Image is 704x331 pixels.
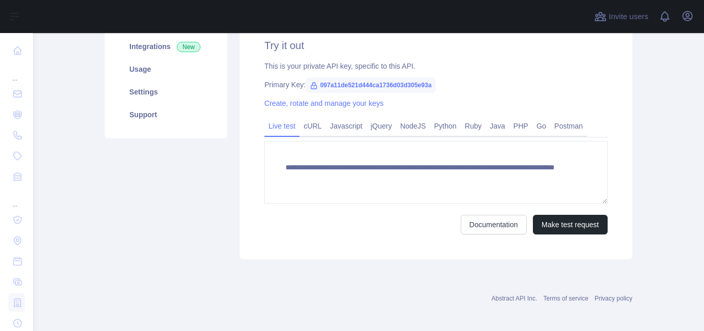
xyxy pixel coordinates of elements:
[299,118,326,134] a: cURL
[117,81,215,103] a: Settings
[326,118,366,134] a: Javascript
[592,8,650,25] button: Invite users
[264,99,383,107] a: Create, rotate and manage your keys
[177,42,200,52] span: New
[264,38,608,53] h2: Try it out
[117,103,215,126] a: Support
[461,118,486,134] a: Ruby
[550,118,587,134] a: Postman
[117,35,215,58] a: Integrations New
[509,118,532,134] a: PHP
[609,11,648,23] span: Invite users
[430,118,461,134] a: Python
[595,295,632,302] a: Privacy policy
[306,77,435,93] span: 097a11de521d444ca1736d03d305e93a
[117,58,215,81] a: Usage
[461,215,527,234] a: Documentation
[533,215,608,234] button: Make test request
[264,80,608,90] div: Primary Key:
[264,118,299,134] a: Live test
[543,295,588,302] a: Terms of service
[264,61,608,71] div: This is your private API key, specific to this API.
[492,295,538,302] a: Abstract API Inc.
[486,118,510,134] a: Java
[532,118,550,134] a: Go
[8,62,25,83] div: ...
[366,118,396,134] a: jQuery
[8,188,25,209] div: ...
[396,118,430,134] a: NodeJS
